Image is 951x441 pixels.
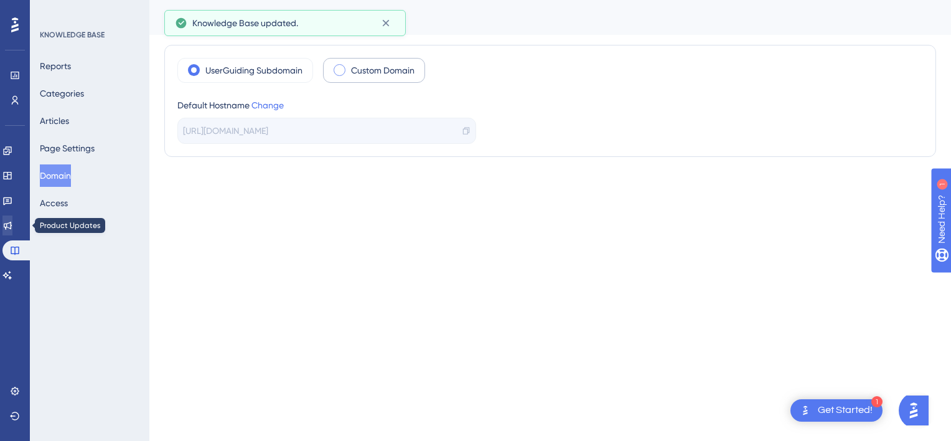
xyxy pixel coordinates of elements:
[40,55,71,77] button: Reports
[790,399,883,422] div: Open Get Started! checklist, remaining modules: 1
[40,164,71,187] button: Domain
[798,403,813,418] img: launcher-image-alternative-text
[251,100,284,110] a: Change
[87,6,90,16] div: 1
[40,30,105,40] div: KNOWLEDGE BASE
[818,404,873,417] div: Get Started!
[871,396,883,407] div: 1
[40,110,69,132] button: Articles
[177,98,476,113] div: Default Hostname
[164,9,905,26] div: Domain
[899,392,936,429] iframe: UserGuiding AI Assistant Launcher
[29,3,78,18] span: Need Help?
[205,63,302,78] label: UserGuiding Subdomain
[183,123,268,138] span: [URL][DOMAIN_NAME]
[40,192,68,214] button: Access
[192,16,298,31] span: Knowledge Base updated.
[40,137,95,159] button: Page Settings
[351,63,415,78] label: Custom Domain
[40,82,84,105] button: Categories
